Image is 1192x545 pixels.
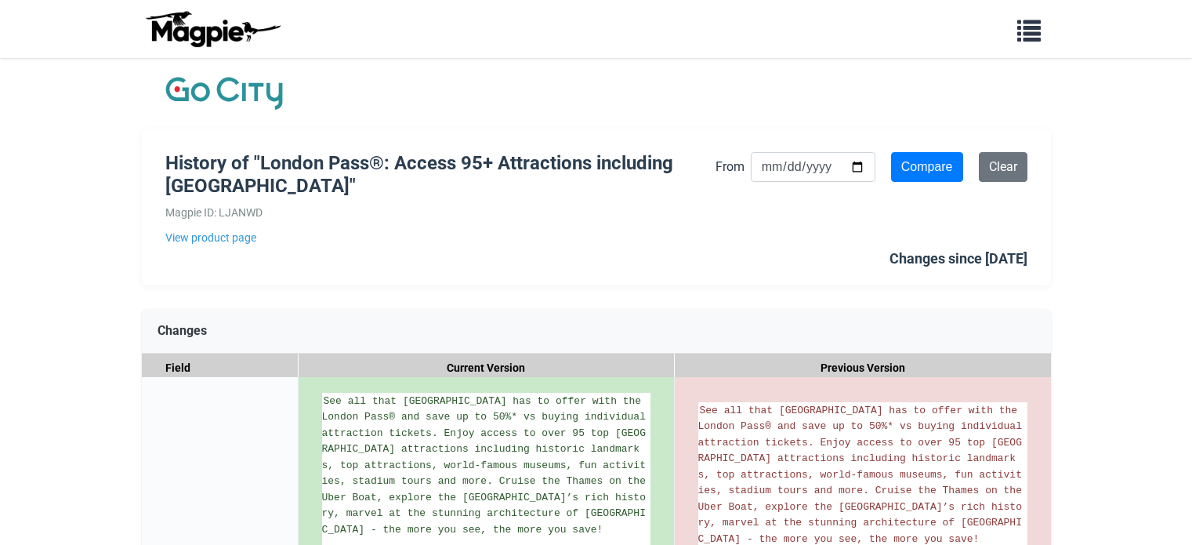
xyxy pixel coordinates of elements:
input: Compare [891,152,963,182]
div: Field [142,354,299,383]
img: logo-ab69f6fb50320c5b225c76a69d11143b.png [142,10,283,48]
div: Changes [142,309,1051,354]
div: Current Version [299,354,675,383]
div: Magpie ID: LJANWD [165,204,716,221]
a: Clear [979,152,1027,182]
h1: History of "London Pass®: Access 95+ Attractions including [GEOGRAPHIC_DATA]" [165,152,716,198]
div: Changes since [DATE] [889,248,1027,271]
span: See all that [GEOGRAPHIC_DATA] has to offer with the London Pass® and save up to 50%* vs buying i... [698,405,1028,545]
label: From [716,157,745,177]
img: Company Logo [165,74,283,113]
a: View product page [165,229,716,246]
span: See all that [GEOGRAPHIC_DATA] has to offer with the London Pass® and save up to 50%* vs buying i... [322,395,652,536]
div: Previous Version [675,354,1051,383]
